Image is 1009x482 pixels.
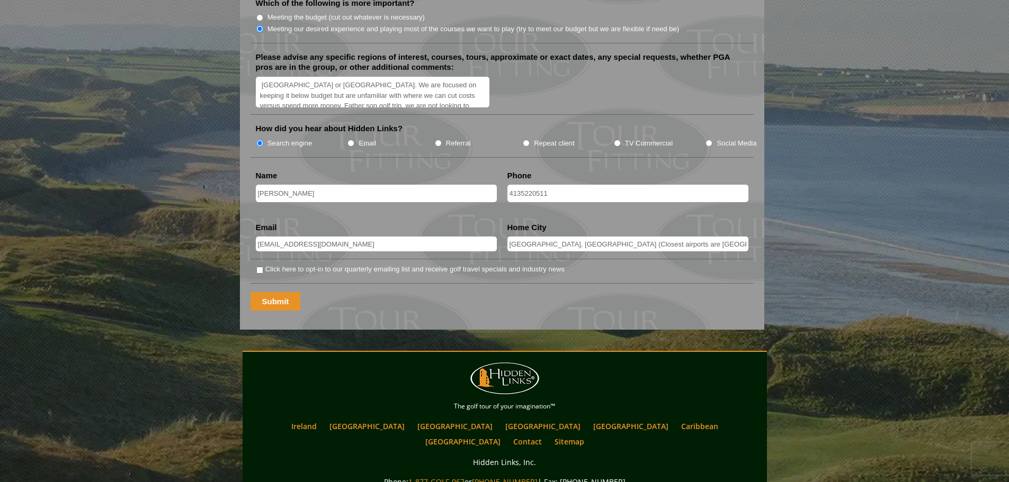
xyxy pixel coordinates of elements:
[256,170,278,181] label: Name
[286,419,322,434] a: Ireland
[256,123,403,134] label: How did you hear about Hidden Links?
[625,138,673,149] label: TV Commercial
[251,292,301,311] input: Submit
[676,419,724,434] a: Caribbean
[717,138,756,149] label: Social Media
[508,434,547,449] a: Contact
[256,222,277,233] label: Email
[500,419,586,434] a: [GEOGRAPHIC_DATA]
[324,419,410,434] a: [GEOGRAPHIC_DATA]
[507,170,532,181] label: Phone
[267,24,680,34] label: Meeting our desired experience and playing most of the courses we want to play (try to meet our b...
[412,419,498,434] a: [GEOGRAPHIC_DATA]
[549,434,590,449] a: Sitemap
[359,138,376,149] label: Email
[420,434,506,449] a: [GEOGRAPHIC_DATA]
[267,138,312,149] label: Search engine
[534,138,575,149] label: Repeat client
[267,12,425,23] label: Meeting the budget (cut out whatever is necessary)
[588,419,674,434] a: [GEOGRAPHIC_DATA]
[446,138,471,149] label: Referral
[245,456,764,469] p: Hidden Links, Inc.
[507,222,547,233] label: Home City
[245,401,764,412] p: The golf tour of your imagination™
[256,52,748,72] label: Please advise any specific regions of interest, courses, tours, approximate or exact dates, any s...
[265,264,565,275] label: Click here to opt-in to our quarterly emailing list and receive golf travel specials and industry...
[256,77,490,108] textarea: [GEOGRAPHIC_DATA] or [GEOGRAPHIC_DATA]. We are focused on keeping it below budget but are unfamil...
